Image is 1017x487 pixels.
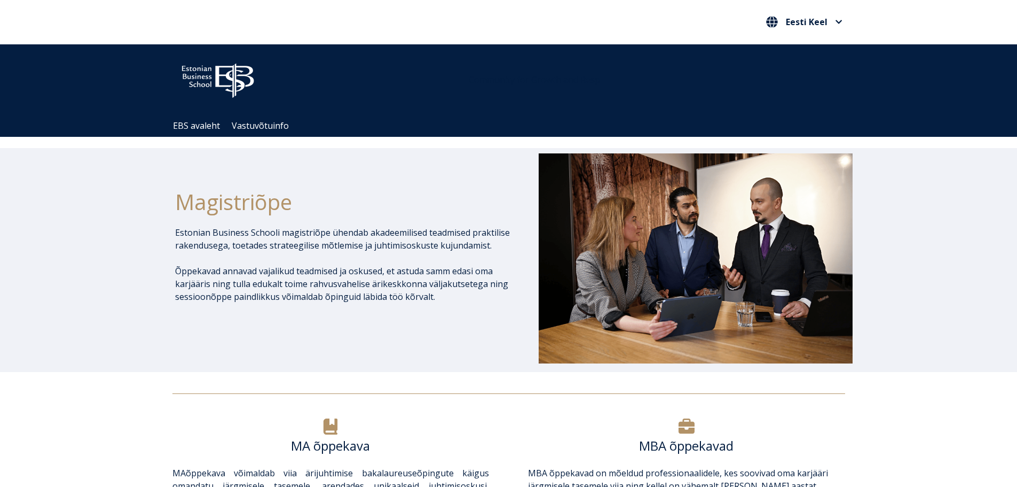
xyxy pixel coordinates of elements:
[175,265,510,303] p: Õppekavad annavad vajalikud teadmised ja oskused, et astuda samm edasi oma karjääris ning tulla e...
[167,115,861,137] div: Navigation Menu
[469,74,600,86] span: Community for Growth and Resp
[763,13,845,31] nav: Vali oma keel
[175,226,510,252] p: Estonian Business Schooli magistriõpe ühendab akadeemilised teadmised praktilise rakendusega, toe...
[528,438,845,454] h6: MBA õppekavad
[172,467,186,479] a: MA
[786,18,827,26] span: Eesti Keel
[528,467,547,479] a: MBA
[763,13,845,30] button: Eesti Keel
[175,189,510,215] h1: Magistriõpe
[173,120,220,132] a: EBS avaleht
[539,153,853,363] img: DSC_1073
[232,120,289,132] a: Vastuvõtuinfo
[172,55,263,101] img: ebs_logo2016_white
[172,438,489,454] h6: MA õppekava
